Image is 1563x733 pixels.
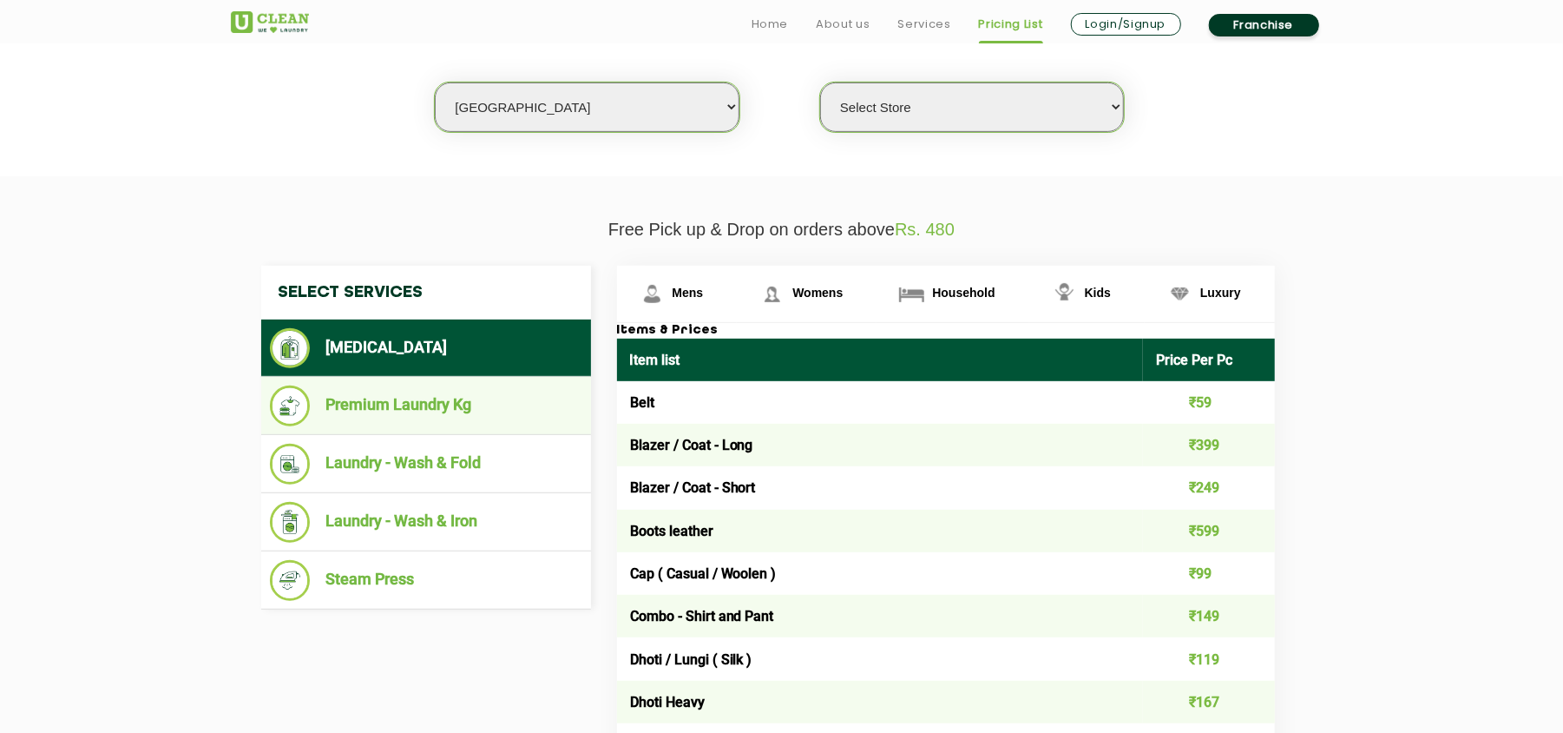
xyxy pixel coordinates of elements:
a: About us [816,14,870,35]
td: ₹399 [1143,424,1275,466]
img: Mens [637,279,667,309]
td: Belt [617,381,1144,424]
th: Item list [617,339,1144,381]
img: Laundry - Wash & Fold [270,444,311,485]
a: Franchise [1209,14,1319,36]
h4: Select Services [261,266,591,320]
td: Blazer / Coat - Short [617,466,1144,509]
img: Dry Cleaning [270,328,311,368]
h3: Items & Prices [617,323,1275,339]
td: ₹249 [1143,466,1275,509]
img: Laundry - Wash & Iron [270,502,311,543]
img: Womens [757,279,787,309]
td: Dhoti Heavy [617,681,1144,723]
td: Blazer / Coat - Long [617,424,1144,466]
img: Premium Laundry Kg [270,386,311,426]
a: Home [752,14,789,35]
td: ₹167 [1143,681,1275,723]
td: ₹149 [1143,595,1275,637]
td: Combo - Shirt and Pant [617,595,1144,637]
td: ₹599 [1143,510,1275,552]
td: ₹119 [1143,637,1275,680]
span: Household [932,286,995,300]
img: Luxury [1165,279,1195,309]
th: Price Per Pc [1143,339,1275,381]
td: ₹59 [1143,381,1275,424]
td: Cap ( Casual / Woolen ) [617,552,1144,595]
li: Laundry - Wash & Iron [270,502,582,543]
span: Kids [1085,286,1111,300]
li: Steam Press [270,560,582,601]
a: Login/Signup [1071,13,1181,36]
img: Steam Press [270,560,311,601]
span: Mens [673,286,704,300]
p: Free Pick up & Drop on orders above [231,220,1333,240]
a: Pricing List [979,14,1043,35]
img: Household [896,279,927,309]
img: Kids [1049,279,1080,309]
span: Luxury [1200,286,1241,300]
li: [MEDICAL_DATA] [270,328,582,368]
td: Boots leather [617,510,1144,552]
td: ₹99 [1143,552,1275,595]
span: Rs. 480 [895,220,955,239]
img: UClean Laundry and Dry Cleaning [231,11,309,33]
td: Dhoti / Lungi ( Silk ) [617,637,1144,680]
li: Premium Laundry Kg [270,386,582,426]
a: Services [897,14,950,35]
li: Laundry - Wash & Fold [270,444,582,485]
span: Womens [792,286,843,300]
